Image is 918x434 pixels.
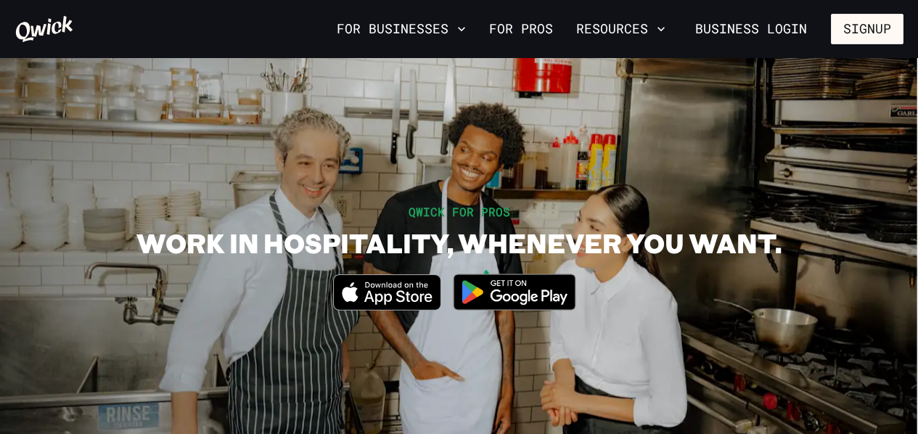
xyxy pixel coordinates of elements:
a: Business Login [683,14,819,44]
button: Signup [831,14,903,44]
button: For Businesses [331,17,472,41]
button: Resources [570,17,671,41]
span: QWICK FOR PROS [409,204,510,219]
a: Download on the App Store [333,298,442,314]
img: Get it on Google Play [444,265,585,319]
h1: WORK IN HOSPITALITY, WHENEVER YOU WANT. [136,226,782,259]
a: For Pros [483,17,559,41]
